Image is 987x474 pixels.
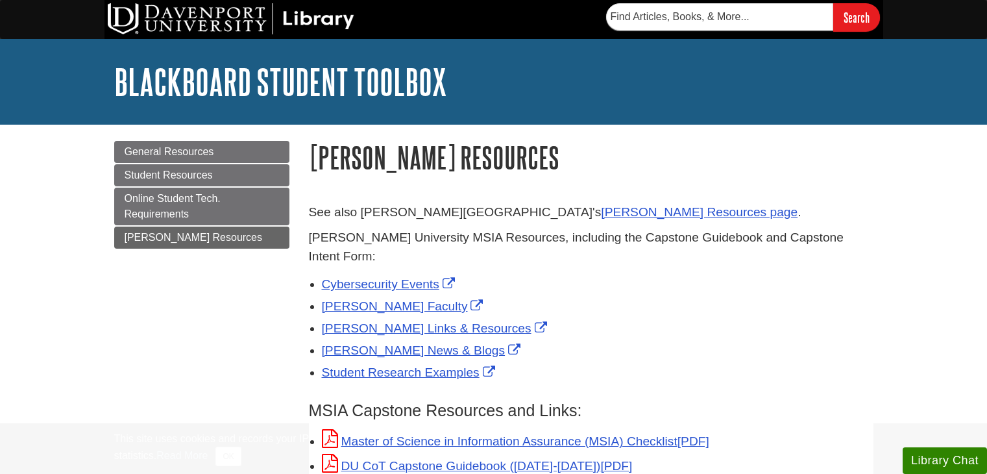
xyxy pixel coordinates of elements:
[125,146,214,157] span: General Resources
[322,459,633,473] a: Link opens in new window
[322,343,524,357] a: Link opens in new window
[833,3,880,31] input: Search
[125,193,221,219] span: Online Student Tech. Requirements
[309,141,873,174] h1: [PERSON_NAME] Resources
[322,299,487,313] a: Link opens in new window
[114,188,289,225] a: Online Student Tech. Requirements
[903,447,987,474] button: Library Chat
[322,434,709,448] a: Link opens in new window
[114,227,289,249] a: [PERSON_NAME] Resources
[601,205,798,219] a: [PERSON_NAME] Resources page
[114,431,873,466] div: This site uses cookies and records your IP address for usage statistics. Additionally, we use Goo...
[309,229,873,266] p: [PERSON_NAME] University MSIA Resources, including the Capstone Guidebook and Capstone Intent Form:
[108,3,354,34] img: DU Library
[125,232,263,243] span: [PERSON_NAME] Resources
[309,401,873,420] h3: MSIA Capstone Resources and Links:
[322,366,498,379] a: Link opens in new window
[606,3,833,31] input: Find Articles, Books, & More...
[309,203,873,222] p: See also [PERSON_NAME][GEOGRAPHIC_DATA]'s .
[125,169,213,181] span: Student Resources
[215,447,241,466] button: Close
[606,3,880,31] form: Searches DU Library's articles, books, and more
[156,450,208,461] a: Read More
[114,164,289,186] a: Student Resources
[114,141,289,163] a: General Resources
[114,141,289,249] div: Guide Page Menu
[322,277,458,291] a: Link opens in new window
[114,62,446,102] a: Blackboard Student Toolbox
[322,321,550,335] a: Link opens in new window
